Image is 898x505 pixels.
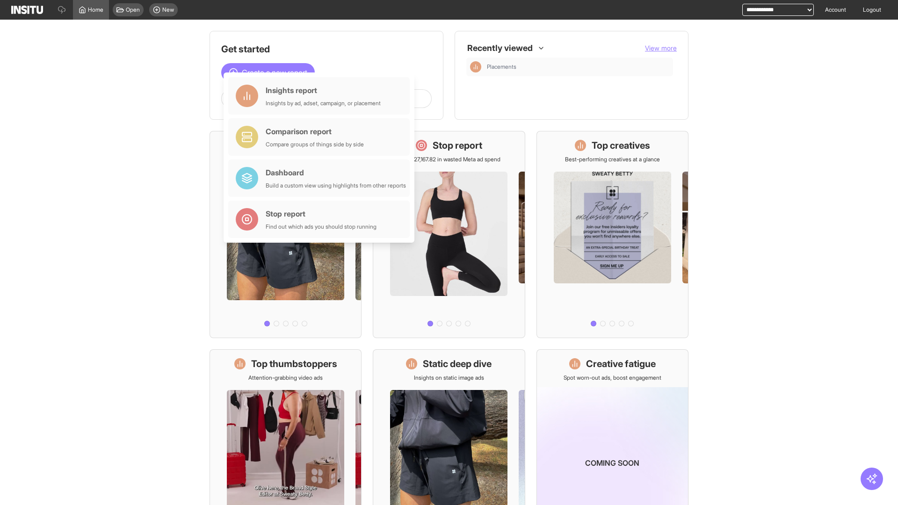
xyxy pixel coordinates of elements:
button: Create a new report [221,63,315,82]
span: Create a new report [242,67,307,78]
img: Logo [11,6,43,14]
div: Insights report [266,85,381,96]
div: Comparison report [266,126,364,137]
h1: Static deep dive [423,357,492,370]
span: View more [645,44,677,52]
a: Top creativesBest-performing creatives at a glance [536,131,688,338]
div: Dashboard [266,167,406,178]
span: Placements [487,63,669,71]
span: Home [88,6,103,14]
h1: Get started [221,43,432,56]
div: Find out which ads you should stop running [266,223,377,231]
p: Best-performing creatives at a glance [565,156,660,163]
h1: Stop report [433,139,482,152]
p: Save £27,167.82 in wasted Meta ad spend [397,156,500,163]
p: Insights on static image ads [414,374,484,382]
a: Stop reportSave £27,167.82 in wasted Meta ad spend [373,131,525,338]
div: Stop report [266,208,377,219]
h1: Top thumbstoppers [251,357,337,370]
p: Attention-grabbing video ads [248,374,323,382]
span: Placements [487,63,516,71]
div: Insights [470,61,481,72]
button: View more [645,43,677,53]
div: Insights by ad, adset, campaign, or placement [266,100,381,107]
span: New [162,6,174,14]
h1: Top creatives [592,139,650,152]
div: Build a custom view using highlights from other reports [266,182,406,189]
span: Open [126,6,140,14]
div: Compare groups of things side by side [266,141,364,148]
a: What's live nowSee all active ads instantly [210,131,362,338]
